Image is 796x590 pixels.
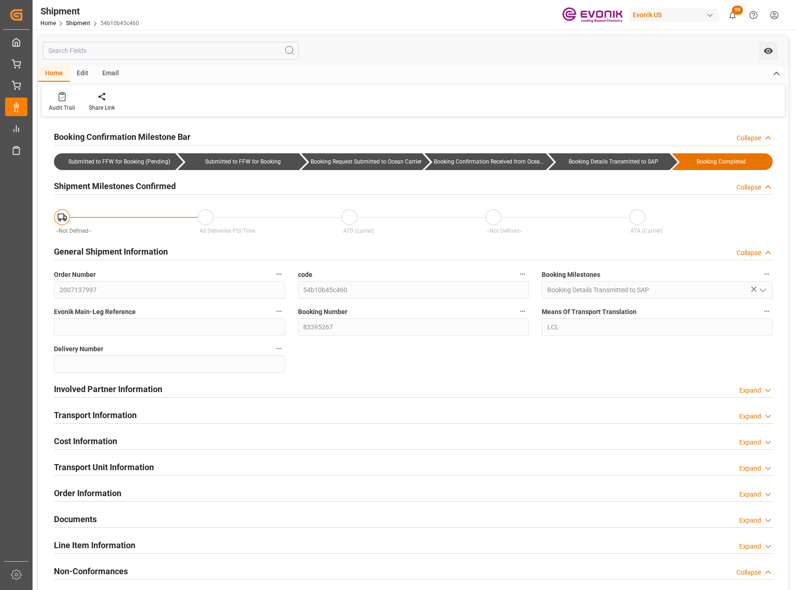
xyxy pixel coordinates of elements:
span: Evonik Main-Leg Reference [54,307,136,317]
h2: General Shipment Information [54,245,168,258]
div: Collapse [736,248,761,258]
span: Delivery Number [54,344,103,354]
span: --Not Defined-- [56,228,91,234]
div: Submitted to FFW for Booking [187,153,299,170]
div: Booking Completed [681,153,762,170]
span: code [298,270,312,280]
div: Expand [739,490,761,499]
button: Delivery Number [273,342,285,354]
div: Shipment [40,4,139,18]
div: Submitted to FFW for Booking [178,153,299,170]
span: Booking Milestones [542,270,600,280]
h2: Transport Information [54,409,137,421]
input: Search Fields [43,42,298,59]
button: Evonik Main-Leg Reference [273,305,285,317]
div: Expand [739,464,761,473]
button: open menu [759,42,778,59]
h2: Booking Confirmation Milestone Bar [54,131,191,143]
span: ATA (Carrier) [630,228,663,234]
a: Shipment [66,20,90,26]
div: Edit [70,66,95,82]
div: Expand [739,542,761,551]
h2: Non-Conformances [54,565,128,577]
button: Booking Number [517,305,529,317]
div: Booking Completed [672,153,773,170]
span: 99 [732,6,743,15]
div: Submitted to FFW for Booking (Pending) [54,153,175,170]
div: Expand [739,516,761,525]
div: Booking Confirmation Received from Ocean Carrier [434,153,546,170]
a: Home [40,20,56,26]
button: Means Of Transport Translation [761,305,773,317]
div: Submitted to FFW for Booking (Pending) [63,153,175,170]
div: Audit Trail [49,104,75,112]
div: Booking Details Transmitted to SAP [548,153,670,170]
span: --Not Defined-- [487,228,522,234]
button: Booking Milestones [761,268,773,280]
div: Home [38,66,70,82]
h2: Involved Partner Information [54,383,162,395]
div: Collapse [736,133,761,143]
button: open menu [755,283,769,297]
button: Evonik US [629,6,722,24]
h2: Order Information [54,487,121,499]
h2: Cost Information [54,435,117,447]
div: Evonik US [629,8,718,22]
div: Email [95,66,126,82]
button: code [517,268,529,280]
div: Booking Request Submitted to Ocean Carrier [311,153,423,170]
button: show 99 new notifications [722,5,743,26]
span: ATD (carrier) [343,228,374,234]
div: Share Link [89,104,115,112]
div: Booking Request Submitted to Ocean Carrier [301,153,423,170]
div: Booking Confirmation Received from Ocean Carrier [425,153,546,170]
button: Help Center [743,5,764,26]
div: Expand [739,412,761,421]
div: Expand [739,386,761,395]
h2: Shipment Milestones Confirmed [54,180,176,192]
div: Collapse [736,568,761,577]
img: Evonik-brand-mark-Deep-Purple-RGB.jpeg_1700498283.jpeg [562,7,623,23]
span: Means Of Transport Translation [542,307,637,317]
span: All Deliveries PGI Time [199,228,255,234]
span: Order Number [54,270,96,280]
span: Booking Number [298,307,347,317]
button: Order Number [273,268,285,280]
div: Collapse [736,183,761,192]
div: Expand [739,438,761,447]
h2: Line Item Information [54,539,135,551]
h2: Documents [54,513,97,525]
h2: Transport Unit Information [54,461,154,473]
div: Booking Details Transmitted to SAP [557,153,670,170]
